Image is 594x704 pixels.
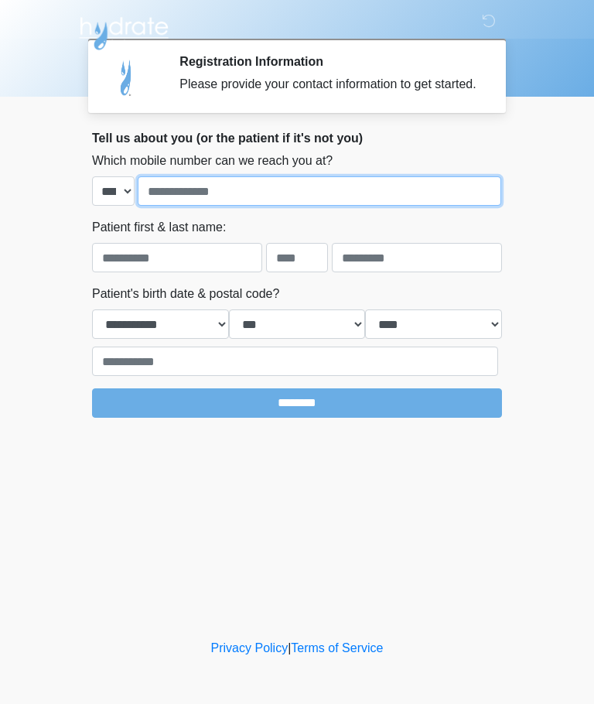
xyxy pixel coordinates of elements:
[92,218,226,237] label: Patient first & last name:
[291,641,383,654] a: Terms of Service
[92,131,502,145] h2: Tell us about you (or the patient if it's not you)
[77,12,171,51] img: Hydrate IV Bar - Arcadia Logo
[92,285,279,303] label: Patient's birth date & postal code?
[211,641,288,654] a: Privacy Policy
[92,152,333,170] label: Which mobile number can we reach you at?
[288,641,291,654] a: |
[179,75,479,94] div: Please provide your contact information to get started.
[104,54,150,101] img: Agent Avatar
